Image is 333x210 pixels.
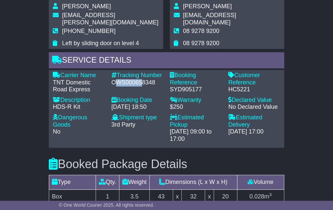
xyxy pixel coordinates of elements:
h3: Booked Package Details [49,158,284,171]
div: HDS-R Kit [53,104,105,111]
td: m [237,190,284,204]
div: Customer Reference [228,72,280,86]
span: 3rd Party [111,121,136,128]
div: Tracking Number [111,72,163,79]
td: 43 [150,190,173,204]
span: 0.028 [249,193,264,200]
span: [PERSON_NAME] [183,3,232,10]
span: No [53,128,60,135]
span: © One World Courier 2025. All rights reserved. [59,202,154,208]
div: Booking Reference [170,72,222,86]
div: Declared Value [228,97,280,104]
td: Qty. [96,175,119,190]
sup: 3 [269,192,272,197]
span: Left by sliding door on level 4 [62,40,139,46]
div: Shipment type [111,114,163,121]
span: [EMAIL_ADDRESS][DOMAIN_NAME] [183,12,236,26]
span: [EMAIL_ADDRESS][PERSON_NAME][DOMAIN_NAME] [62,12,158,26]
span: 08 9278 9200 [183,40,219,46]
div: $250 [170,104,222,111]
div: Booking Date [111,97,163,104]
div: Estimated Pickup [170,114,222,128]
div: Estimated Delivery [228,114,280,128]
div: [DATE] 09:00 to 17:00 [170,128,222,142]
div: Warranty [170,97,222,104]
span: 08 9278 9200 [183,28,219,34]
div: [DATE] 18:50 [111,104,163,111]
div: OWS000658348 [111,79,163,86]
div: TNT Domestic Road Express [53,79,105,93]
td: x [205,190,214,204]
div: Carrier Name [53,72,105,79]
td: 32 [182,190,205,204]
td: Dimensions (L x W x H) [150,175,237,190]
td: Volume [237,175,284,190]
div: [DATE] 17:00 [228,128,280,135]
td: 3.5 [119,190,150,204]
span: [PHONE_NUMBER] [62,28,115,34]
td: Box [49,190,96,204]
div: Service Details [49,52,284,70]
td: x [173,190,182,204]
div: Description [53,97,105,104]
div: HC5221 [228,86,280,93]
div: No Declared Value [228,104,280,111]
td: Type [49,175,96,190]
span: [PERSON_NAME] [62,3,111,10]
td: 20 [214,190,237,204]
td: Weight [119,175,150,190]
td: 1 [96,190,119,204]
div: Dangerous Goods [53,114,105,128]
div: SYD905177 [170,86,222,93]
